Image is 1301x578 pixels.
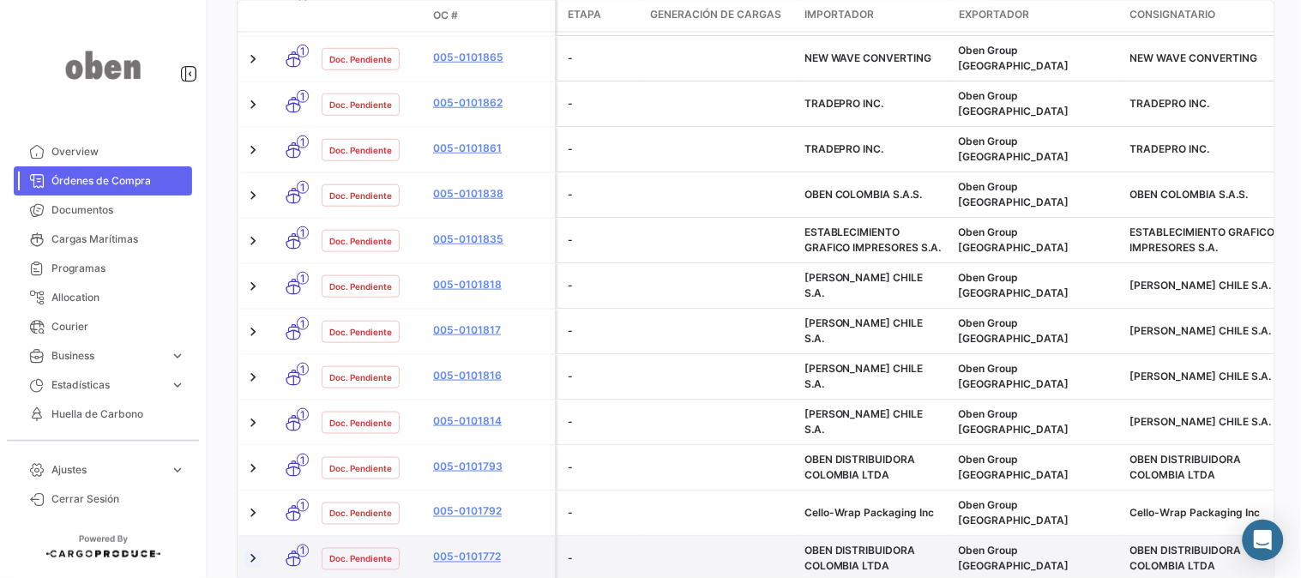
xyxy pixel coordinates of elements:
span: 1 [297,135,309,148]
a: 005-0101816 [433,367,548,382]
datatable-header-cell: Etapa [557,1,643,32]
span: ESTABLECIMIENTO GRAFICO IMPRESORES S.A. [804,226,942,254]
span: Allocation [51,290,185,305]
span: Estadísticas [51,377,163,393]
span: expand_more [170,348,185,364]
span: TRADEPRO INC. [804,97,884,110]
a: Expand/Collapse Row [244,504,262,521]
a: Expand/Collapse Row [244,232,262,249]
datatable-header-cell: Estado Doc. [315,9,426,23]
span: Doc. Pendiente [329,279,392,292]
div: Abrir Intercom Messenger [1243,520,1284,561]
span: OBEN DISTRIBUIDORA COLOMBIA LTDA [1130,544,1242,572]
span: Oben Group Perú [959,453,1069,481]
span: BOPP CHILE S.A. [1130,370,1272,382]
a: Courier [14,312,192,341]
a: Expand/Collapse Row [244,50,262,67]
div: - [568,505,636,521]
span: Órdenes de Compra [51,173,185,189]
span: Consignatario [1130,8,1216,23]
a: 005-0101793 [433,458,548,473]
span: ESTABLECIMIENTO GRAFICO IMPRESORES S.A. [1130,226,1275,254]
span: 1 [297,89,309,102]
span: Oben Group Perú [959,498,1069,527]
span: Oben Group Perú [959,89,1069,117]
a: Órdenes de Compra [14,166,192,196]
span: Doc. Pendiente [329,97,392,111]
span: Oben Group Perú [959,44,1069,72]
a: Expand/Collapse Row [244,368,262,385]
span: Etapa [568,8,601,23]
span: Courier [51,319,185,334]
a: Expand/Collapse Row [244,95,262,112]
span: Oben Group Perú [959,180,1069,208]
span: BOPP CHILE S.A. [1130,279,1272,292]
span: 1 [297,180,309,193]
span: 1 [297,544,309,557]
span: OBEN DISTRIBUIDORA COLOMBIA LTDA [804,453,916,481]
a: Expand/Collapse Row [244,141,262,158]
a: 005-0101862 [433,94,548,110]
a: Expand/Collapse Row [244,186,262,203]
div: - [568,414,636,430]
span: Documentos [51,202,185,218]
span: OBEN DISTRIBUIDORA COLOMBIA LTDA [1130,453,1242,481]
span: 1 [297,226,309,238]
span: OBEN COLOMBIA S.A.S. [1130,188,1249,201]
span: Cello-Wrap Packaging Inc [804,506,935,519]
div: - [568,278,636,293]
a: Expand/Collapse Row [244,322,262,340]
div: - [568,460,636,475]
span: BOPP CHILE S.A. [1130,415,1272,428]
span: 1 [297,362,309,375]
span: Doc. Pendiente [329,233,392,247]
span: Oben Group Perú [959,226,1069,254]
a: Expand/Collapse Row [244,459,262,476]
span: Cerrar Sesión [51,491,185,507]
span: OBEN DISTRIBUIDORA COLOMBIA LTDA [804,544,916,572]
span: BOPP CHILE S.A. [804,407,924,436]
span: Oben Group Perú [959,407,1069,436]
div: - [568,96,636,111]
span: TRADEPRO INC. [1130,142,1210,155]
span: Business [51,348,163,364]
span: 1 [297,271,309,284]
datatable-header-cell: Importador [798,1,952,32]
a: Overview [14,137,192,166]
span: Oben Group Perú [959,544,1069,572]
img: oben-logo.png [60,21,146,110]
a: 005-0101792 [433,503,548,519]
div: - [568,551,636,566]
div: - [568,369,636,384]
a: Expand/Collapse Row [244,277,262,294]
div: - [568,51,636,66]
span: OC # [433,9,458,24]
a: Allocation [14,283,192,312]
div: - [568,232,636,248]
div: - [568,187,636,202]
a: Programas [14,254,192,283]
span: 1 [297,498,309,511]
a: 005-0101861 [433,140,548,155]
span: Importador [804,8,874,23]
datatable-header-cell: OC # [426,2,555,31]
span: NEW WAVE CONVERTING [804,51,932,64]
span: BOPP CHILE S.A. [804,271,924,299]
span: expand_more [170,462,185,478]
span: Doc. Pendiente [329,324,392,338]
span: Overview [51,144,185,160]
span: Cello-Wrap Packaging Inc [1130,506,1261,519]
a: Expand/Collapse Row [244,413,262,430]
span: Doc. Pendiente [329,415,392,429]
datatable-header-cell: Generación de cargas [643,1,798,32]
datatable-header-cell: Modo de Transporte [272,9,315,23]
span: Programas [51,261,185,276]
a: 005-0101772 [433,549,548,564]
datatable-header-cell: Exportador [952,1,1123,32]
a: Cargas Marítimas [14,225,192,254]
a: 005-0101818 [433,276,548,292]
span: BOPP CHILE S.A. [1130,324,1272,337]
span: 1 [297,44,309,57]
span: TRADEPRO INC. [1130,97,1210,110]
span: 1 [297,453,309,466]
